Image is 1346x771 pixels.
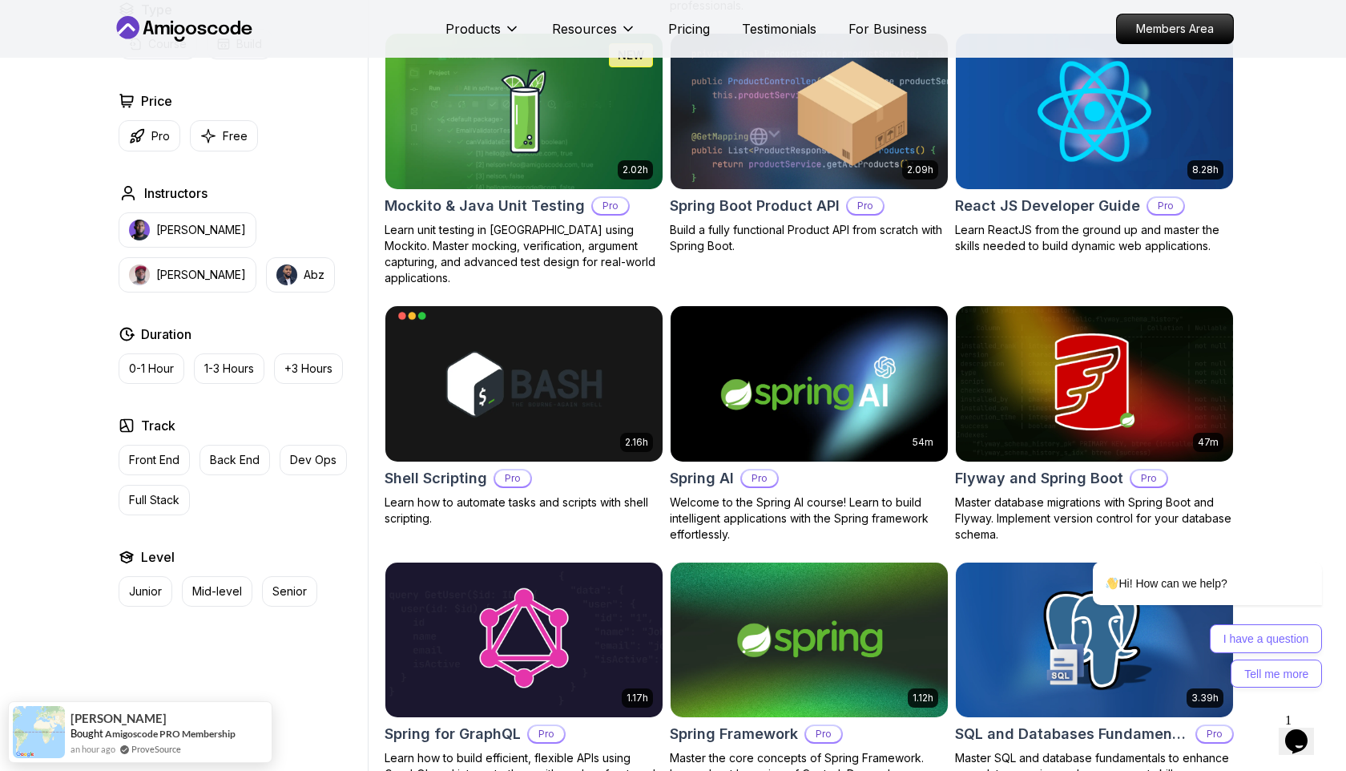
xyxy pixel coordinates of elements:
p: Master database migrations with Spring Boot and Flyway. Implement version control for your databa... [955,494,1234,543]
h2: Mockito & Java Unit Testing [385,195,585,217]
p: Pro [806,726,841,742]
p: [PERSON_NAME] [156,267,246,283]
iframe: chat widget [1042,417,1330,699]
p: [PERSON_NAME] [156,222,246,238]
img: provesource social proof notification image [13,706,65,758]
button: 1-3 Hours [194,353,264,384]
img: Spring Framework card [671,563,948,718]
button: Dev Ops [280,445,347,475]
a: Members Area [1116,14,1234,44]
p: 1.12h [913,692,933,704]
p: 8.28h [1192,163,1219,176]
button: Full Stack [119,485,190,515]
img: Spring Boot Product API card [671,34,948,189]
p: Learn ReactJS from the ground up and master the skills needed to build dynamic web applications. [955,222,1234,254]
a: ProveSource [131,742,181,756]
button: Mid-level [182,576,252,607]
span: Bought [71,727,103,740]
img: Spring AI card [671,306,948,462]
img: Mockito & Java Unit Testing card [385,34,663,189]
button: Resources [552,19,636,51]
button: 0-1 Hour [119,353,184,384]
img: Spring for GraphQL card [385,563,663,718]
p: Free [223,128,248,144]
button: Front End [119,445,190,475]
iframe: chat widget [1279,707,1330,755]
p: 1.17h [627,692,648,704]
a: React JS Developer Guide card8.28hReact JS Developer GuideProLearn ReactJS from the ground up and... [955,33,1234,254]
a: Testimonials [742,19,816,38]
h2: React JS Developer Guide [955,195,1140,217]
p: 2.16h [625,436,648,449]
p: Front End [129,452,179,468]
button: Junior [119,576,172,607]
p: Pro [742,470,777,486]
p: Pricing [668,19,710,38]
p: Pro [1197,726,1232,742]
h2: Spring Boot Product API [670,195,840,217]
p: Back End [210,452,260,468]
a: Shell Scripting card2.16hShell ScriptingProLearn how to automate tasks and scripts with shell scr... [385,305,663,527]
a: Amigoscode PRO Membership [105,728,236,740]
a: Flyway and Spring Boot card47mFlyway and Spring BootProMaster database migrations with Spring Boo... [955,305,1234,543]
p: Pro [529,726,564,742]
h2: Level [141,547,175,567]
p: Products [445,19,501,38]
button: instructor img[PERSON_NAME] [119,212,256,248]
img: React JS Developer Guide card [956,34,1233,189]
p: Senior [272,583,307,599]
p: 2.09h [907,163,933,176]
button: Free [190,120,258,151]
p: 0-1 Hour [129,361,174,377]
p: Pro [151,128,170,144]
p: 54m [913,436,933,449]
p: 1-3 Hours [204,361,254,377]
p: Abz [304,267,324,283]
button: Products [445,19,520,51]
p: Pro [495,470,530,486]
span: an hour ago [71,742,115,756]
h2: Price [141,91,172,111]
h2: Spring for GraphQL [385,723,521,745]
h2: Spring AI [670,467,734,490]
p: Full Stack [129,492,179,508]
h2: Duration [141,325,191,344]
h2: Flyway and Spring Boot [955,467,1123,490]
img: instructor img [276,264,297,285]
img: instructor img [129,220,150,240]
p: Resources [552,19,617,38]
img: Shell Scripting card [385,306,663,462]
button: Senior [262,576,317,607]
h2: SQL and Databases Fundamentals [955,723,1189,745]
span: [PERSON_NAME] [71,712,167,725]
button: Back End [199,445,270,475]
p: Junior [129,583,162,599]
p: Pro [593,198,628,214]
p: +3 Hours [284,361,332,377]
p: Pro [1148,198,1183,214]
button: instructor img[PERSON_NAME] [119,257,256,293]
p: Build a fully functional Product API from scratch with Spring Boot. [670,222,949,254]
p: Dev Ops [290,452,336,468]
button: +3 Hours [274,353,343,384]
h2: Spring Framework [670,723,798,745]
button: Pro [119,120,180,151]
p: Welcome to the Spring AI course! Learn to build intelligent applications with the Spring framewor... [670,494,949,543]
a: Spring AI card54mSpring AIProWelcome to the Spring AI course! Learn to build intelligent applicat... [670,305,949,543]
img: SQL and Databases Fundamentals card [956,563,1233,718]
a: Mockito & Java Unit Testing card2.02hNEWMockito & Java Unit TestingProLearn unit testing in [GEOG... [385,33,663,286]
button: instructor imgAbz [266,257,335,293]
a: For Business [848,19,927,38]
p: Learn how to automate tasks and scripts with shell scripting. [385,494,663,527]
h2: Instructors [144,184,208,203]
h2: Shell Scripting [385,467,487,490]
p: 2.02h [623,163,648,176]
